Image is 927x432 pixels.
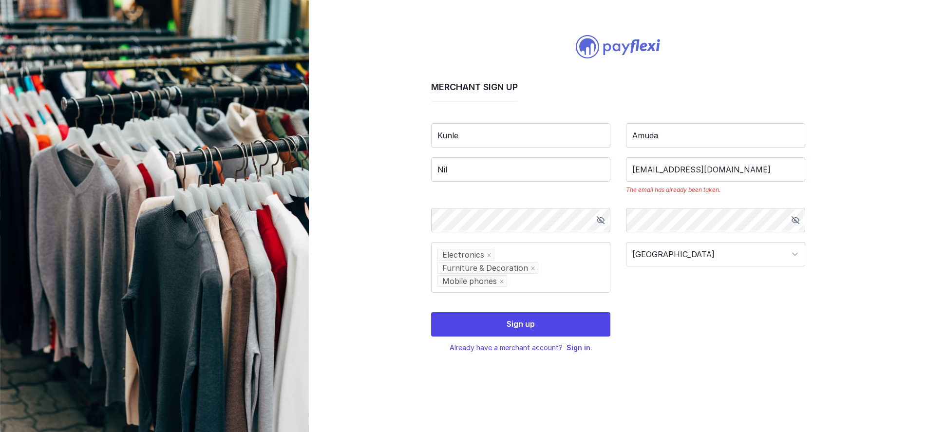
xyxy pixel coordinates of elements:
input: Business Name [431,157,610,182]
input: Business Email [626,157,805,182]
a: Sign in [567,343,590,352]
div: Electronics [442,249,484,260]
span: . [567,343,592,352]
i: icon: close [530,265,535,271]
i: icon: close [499,278,504,284]
span: Already have a merchant account? [450,343,563,352]
div: Furniture & Decoration [442,263,528,273]
input: First Name [431,123,610,148]
div: Mobile phones [442,276,497,286]
button: Sign up [431,312,610,337]
li: Furniture & Decoration [437,262,538,274]
li: Mobile phones [437,275,507,287]
li: Electronics [437,249,494,261]
input: Last Name [626,123,805,148]
p: The email has already been taken. [626,186,805,194]
i: icon: close [487,252,492,258]
h2: Merchant Sign up [431,82,518,102]
span: Sign up [507,319,535,329]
